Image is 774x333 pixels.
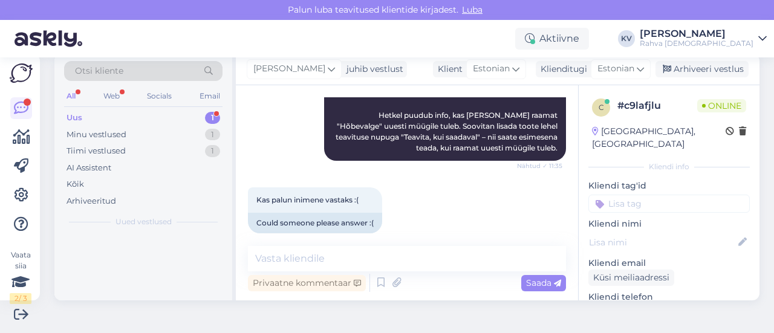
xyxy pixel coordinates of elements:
span: Estonian [473,62,510,76]
span: [PERSON_NAME] [253,62,325,76]
div: 1 [205,129,220,141]
div: 1 [205,145,220,157]
div: Küsi meiliaadressi [588,270,674,286]
div: Klienditugi [536,63,587,76]
span: Nähtud ✓ 11:35 [517,161,562,170]
div: AI Assistent [67,162,111,174]
div: [PERSON_NAME] [640,29,753,39]
div: Email [197,88,223,104]
div: All [64,88,78,104]
p: Kliendi telefon [588,291,750,303]
p: Kliendi email [588,257,750,270]
p: Kliendi nimi [588,218,750,230]
div: Kõik [67,178,84,190]
div: 1 [205,112,220,124]
span: Luba [458,4,486,15]
span: Otsi kliente [75,65,123,77]
div: Minu vestlused [67,129,126,141]
div: Kliendi info [588,161,750,172]
div: juhib vestlust [342,63,403,76]
div: 2 / 3 [10,293,31,304]
span: Estonian [597,62,634,76]
div: Arhiveeri vestlus [655,61,749,77]
div: Klient [433,63,463,76]
div: Uus [67,112,82,124]
div: Privaatne kommentaar [248,275,366,291]
div: Arhiveeritud [67,195,116,207]
p: Kliendi tag'id [588,179,750,192]
span: 11:47 [252,234,297,243]
span: Kas palun inimene vastaks :( [256,195,359,204]
input: Lisa nimi [589,236,736,249]
img: Askly Logo [10,63,33,83]
span: Uued vestlused [115,216,172,227]
div: Rahva [DEMOGRAPHIC_DATA] [640,39,753,48]
div: Web [101,88,122,104]
div: KV [618,30,635,47]
span: Saada [526,277,561,288]
a: [PERSON_NAME]Rahva [DEMOGRAPHIC_DATA] [640,29,767,48]
div: Tiimi vestlused [67,145,126,157]
span: Online [697,99,746,112]
input: Lisa tag [588,195,750,213]
div: [GEOGRAPHIC_DATA], [GEOGRAPHIC_DATA] [592,125,726,150]
div: # c9lafjlu [617,99,697,113]
div: Could someone please answer :( [248,213,382,233]
span: c [599,103,604,112]
div: Aktiivne [515,28,589,50]
div: Vaata siia [10,250,31,304]
div: Socials [145,88,174,104]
